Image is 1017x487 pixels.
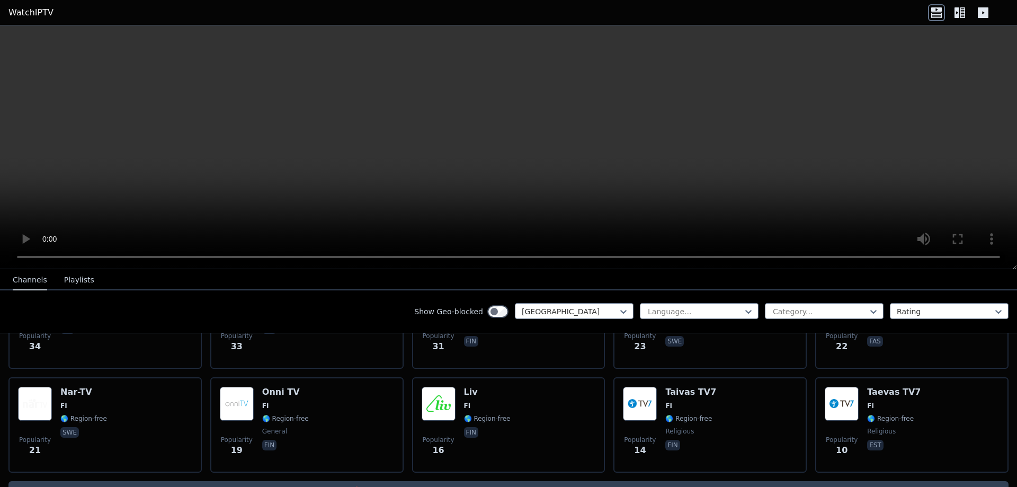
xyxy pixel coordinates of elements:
[665,336,684,347] p: swe
[60,387,107,397] h6: Nar-TV
[464,336,478,347] p: fin
[29,340,41,353] span: 34
[220,387,254,421] img: Onni TV
[432,340,444,353] span: 31
[13,270,47,290] button: Channels
[665,387,716,397] h6: Taivas TV7
[867,336,883,347] p: fas
[826,436,858,444] span: Popularity
[867,402,874,410] span: FI
[262,402,269,410] span: FI
[262,387,309,397] h6: Onni TV
[836,444,847,457] span: 10
[414,306,483,317] label: Show Geo-blocked
[423,436,454,444] span: Popularity
[29,444,41,457] span: 21
[423,332,454,340] span: Popularity
[665,402,672,410] span: FI
[60,414,107,423] span: 🌎 Region-free
[624,332,656,340] span: Popularity
[64,270,94,290] button: Playlists
[464,414,511,423] span: 🌎 Region-free
[60,427,79,438] p: swe
[867,414,914,423] span: 🌎 Region-free
[867,440,884,450] p: est
[422,387,456,421] img: Liv
[464,402,471,410] span: FI
[464,387,511,397] h6: Liv
[665,427,694,436] span: religious
[634,340,646,353] span: 23
[19,332,51,340] span: Popularity
[867,427,896,436] span: religious
[221,332,253,340] span: Popularity
[665,440,680,450] p: fin
[634,444,646,457] span: 14
[432,444,444,457] span: 16
[464,427,478,438] p: fin
[867,387,921,397] h6: Taevas TV7
[19,436,51,444] span: Popularity
[826,332,858,340] span: Popularity
[665,414,712,423] span: 🌎 Region-free
[623,387,657,421] img: Taivas TV7
[836,340,847,353] span: 22
[825,387,859,421] img: Taevas TV7
[221,436,253,444] span: Popularity
[8,6,53,19] a: WatchIPTV
[231,444,243,457] span: 19
[624,436,656,444] span: Popularity
[18,387,52,421] img: Nar-TV
[231,340,243,353] span: 33
[262,414,309,423] span: 🌎 Region-free
[262,440,276,450] p: fin
[60,402,67,410] span: FI
[262,427,287,436] span: general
